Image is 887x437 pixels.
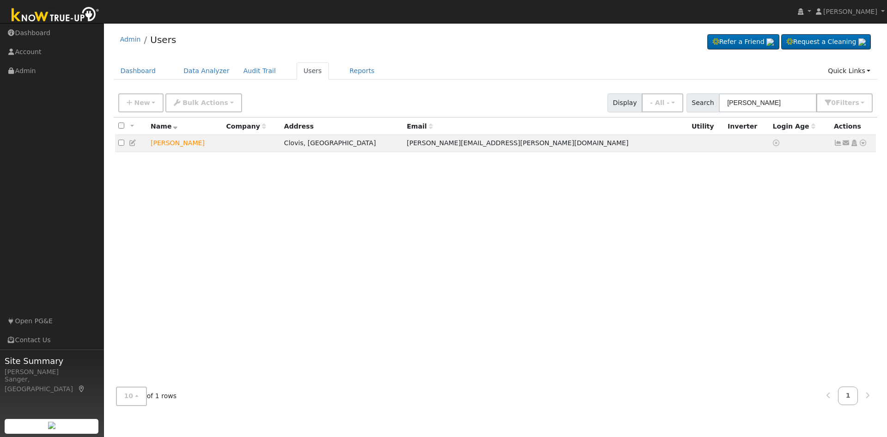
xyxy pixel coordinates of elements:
[116,387,177,406] span: of 1 rows
[151,123,178,130] span: Name
[859,138,867,148] a: Other actions
[834,122,873,131] div: Actions
[719,93,817,112] input: Search
[855,99,859,106] span: s
[608,93,642,112] span: Display
[116,387,147,406] button: 10
[5,375,99,394] div: Sanger, [GEOGRAPHIC_DATA]
[823,8,877,15] span: [PERSON_NAME]
[118,93,164,112] button: New
[284,122,401,131] div: Address
[297,62,329,80] a: Users
[816,93,873,112] button: 0Filters
[147,135,223,152] td: Lead
[642,93,683,112] button: - All -
[120,36,141,43] a: Admin
[773,123,815,130] span: Days since last login
[114,62,163,80] a: Dashboard
[407,139,628,147] span: [PERSON_NAME][EMAIL_ADDRESS][PERSON_NAME][DOMAIN_NAME]
[5,355,99,367] span: Site Summary
[150,34,176,45] a: Users
[407,123,432,130] span: Email
[237,62,283,80] a: Audit Trail
[821,62,877,80] a: Quick Links
[687,93,719,112] span: Search
[129,139,137,147] a: Edit User
[858,38,866,46] img: retrieve
[781,34,871,50] a: Request a Cleaning
[773,139,781,147] a: No login access
[176,62,237,80] a: Data Analyzer
[48,422,55,429] img: retrieve
[838,387,858,405] a: 1
[343,62,382,80] a: Reports
[182,99,228,106] span: Bulk Actions
[707,34,779,50] a: Refer a Friend
[226,123,266,130] span: Company name
[766,38,774,46] img: retrieve
[78,385,86,393] a: Map
[836,99,859,106] span: Filter
[7,5,104,26] img: Know True-Up
[165,93,242,112] button: Bulk Actions
[134,99,150,106] span: New
[842,138,851,148] a: adam.tsudama@gmail.com
[124,392,134,400] span: 10
[728,122,766,131] div: Inverter
[850,139,858,147] a: Login As
[692,122,721,131] div: Utility
[5,367,99,377] div: [PERSON_NAME]
[281,135,404,152] td: Clovis, [GEOGRAPHIC_DATA]
[834,139,842,147] a: Not connected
